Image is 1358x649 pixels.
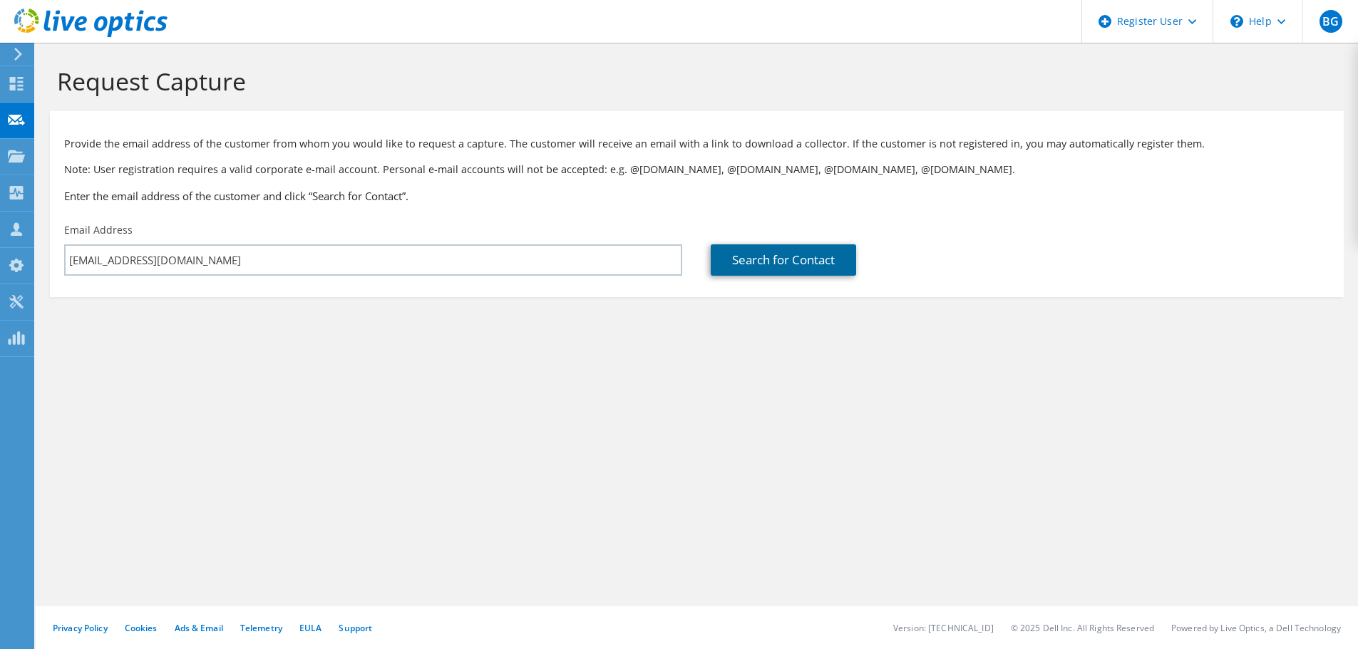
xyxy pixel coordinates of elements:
[1171,622,1341,634] li: Powered by Live Optics, a Dell Technology
[53,622,108,634] a: Privacy Policy
[64,162,1329,177] p: Note: User registration requires a valid corporate e-mail account. Personal e-mail accounts will ...
[175,622,223,634] a: Ads & Email
[711,244,856,276] a: Search for Contact
[1011,622,1154,634] li: © 2025 Dell Inc. All Rights Reserved
[64,136,1329,152] p: Provide the email address of the customer from whom you would like to request a capture. The cust...
[240,622,282,634] a: Telemetry
[57,66,1329,96] h1: Request Capture
[893,622,994,634] li: Version: [TECHNICAL_ID]
[64,223,133,237] label: Email Address
[125,622,158,634] a: Cookies
[64,188,1329,204] h3: Enter the email address of the customer and click “Search for Contact”.
[339,622,372,634] a: Support
[299,622,322,634] a: EULA
[1320,10,1342,33] span: BG
[1230,15,1243,28] svg: \n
